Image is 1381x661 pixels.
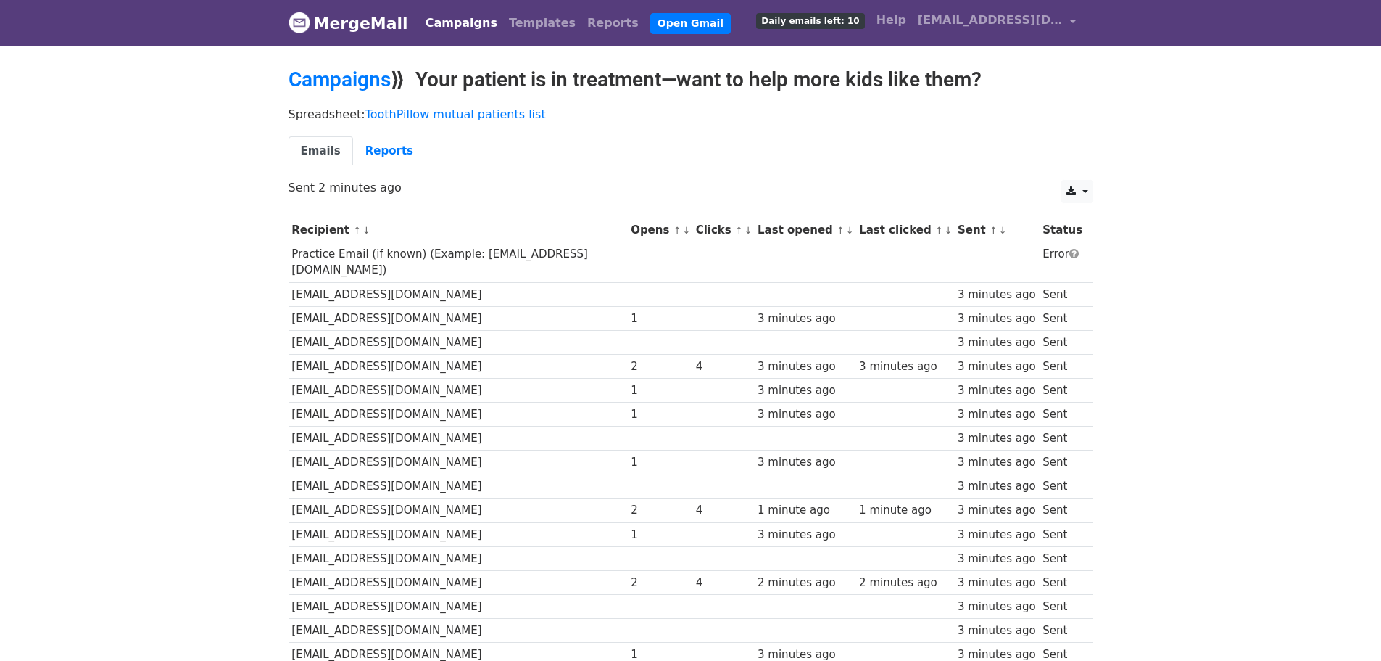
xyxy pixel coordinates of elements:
a: Help [871,6,912,35]
div: 3 minutes ago [958,623,1036,639]
div: 3 minutes ago [958,430,1036,447]
div: 3 minutes ago [758,454,852,471]
div: 3 minutes ago [958,502,1036,519]
a: ↑ [935,225,943,236]
a: MergeMail [289,8,408,38]
div: 3 minutes ago [958,478,1036,495]
div: 3 minutes ago [758,382,852,399]
a: Emails [289,136,353,166]
h2: ⟫ Your patient is in treatment—want to help more kids like them? [289,67,1093,92]
th: Opens [627,218,692,242]
div: 3 minutes ago [958,358,1036,375]
div: 2 [631,575,689,591]
div: 2 [631,358,689,375]
a: ↑ [735,225,743,236]
td: Sent [1039,403,1085,427]
a: Templates [503,9,581,38]
td: Sent [1039,379,1085,403]
a: [EMAIL_ADDRESS][DOMAIN_NAME] [912,6,1082,40]
div: 1 [631,382,689,399]
td: [EMAIL_ADDRESS][DOMAIN_NAME] [289,546,628,570]
td: [EMAIL_ADDRESS][DOMAIN_NAME] [289,522,628,546]
div: 2 [631,502,689,519]
td: Sent [1039,522,1085,546]
th: Last clicked [855,218,954,242]
td: [EMAIL_ADDRESS][DOMAIN_NAME] [289,498,628,522]
th: Status [1039,218,1085,242]
td: [EMAIL_ADDRESS][DOMAIN_NAME] [289,403,628,427]
a: ↓ [682,225,690,236]
td: [EMAIL_ADDRESS][DOMAIN_NAME] [289,282,628,306]
td: [EMAIL_ADDRESS][DOMAIN_NAME] [289,595,628,619]
td: Practice Email (if known) (Example: [EMAIL_ADDRESS][DOMAIN_NAME]) [289,242,628,283]
a: ↓ [846,225,854,236]
td: [EMAIL_ADDRESS][DOMAIN_NAME] [289,306,628,330]
td: [EMAIL_ADDRESS][DOMAIN_NAME] [289,427,628,451]
a: Reports [581,9,644,38]
td: Sent [1039,475,1085,498]
td: [EMAIL_ADDRESS][DOMAIN_NAME] [289,619,628,643]
th: Sent [954,218,1039,242]
a: Reports [353,136,426,166]
div: 3 minutes ago [758,406,852,423]
div: 3 minutes ago [958,454,1036,471]
div: 1 minute ago [859,502,950,519]
td: [EMAIL_ADDRESS][DOMAIN_NAME] [289,330,628,354]
td: Sent [1039,355,1085,379]
a: Open Gmail [650,13,731,34]
div: 3 minutes ago [859,358,950,375]
td: [EMAIL_ADDRESS][DOMAIN_NAME] [289,379,628,403]
div: 3 minutes ago [758,311,852,327]
a: Daily emails left: 10 [750,6,870,35]
th: Recipient [289,218,628,242]
div: 2 minutes ago [758,575,852,591]
a: ↓ [999,225,1007,236]
p: Spreadsheet: [289,107,1093,122]
td: Sent [1039,451,1085,475]
div: 3 minutes ago [958,382,1036,399]
div: 3 minutes ago [958,575,1036,591]
div: 4 [696,502,751,519]
div: 4 [696,575,751,591]
td: Sent [1039,619,1085,643]
th: Last opened [754,218,855,242]
td: [EMAIL_ADDRESS][DOMAIN_NAME] [289,355,628,379]
td: Sent [1039,306,1085,330]
a: ToothPillow mutual patients list [365,107,546,121]
a: ↑ [673,225,681,236]
div: 3 minutes ago [958,334,1036,351]
a: ↓ [362,225,370,236]
p: Sent 2 minutes ago [289,180,1093,195]
div: 3 minutes ago [958,551,1036,567]
td: Sent [1039,282,1085,306]
div: 3 minutes ago [958,311,1036,327]
span: Daily emails left: 10 [756,13,864,29]
td: Sent [1039,595,1085,619]
td: Sent [1039,498,1085,522]
td: Sent [1039,570,1085,594]
td: Error [1039,242,1085,283]
div: 4 [696,358,751,375]
div: 3 minutes ago [758,527,852,543]
div: 3 minutes ago [958,406,1036,423]
td: [EMAIL_ADDRESS][DOMAIN_NAME] [289,475,628,498]
td: Sent [1039,427,1085,451]
div: 3 minutes ago [958,527,1036,543]
a: ↓ [745,225,752,236]
div: 1 [631,311,689,327]
a: ↑ [353,225,361,236]
a: ↓ [945,225,953,236]
td: Sent [1039,330,1085,354]
div: 3 minutes ago [958,287,1036,303]
img: MergeMail logo [289,12,310,33]
a: ↑ [837,225,845,236]
a: Campaigns [289,67,391,91]
div: 1 [631,527,689,543]
div: 1 [631,406,689,423]
td: [EMAIL_ADDRESS][DOMAIN_NAME] [289,451,628,475]
td: [EMAIL_ADDRESS][DOMAIN_NAME] [289,570,628,594]
td: Sent [1039,546,1085,570]
span: [EMAIL_ADDRESS][DOMAIN_NAME] [918,12,1063,29]
div: 1 minute ago [758,502,852,519]
a: Campaigns [420,9,503,38]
